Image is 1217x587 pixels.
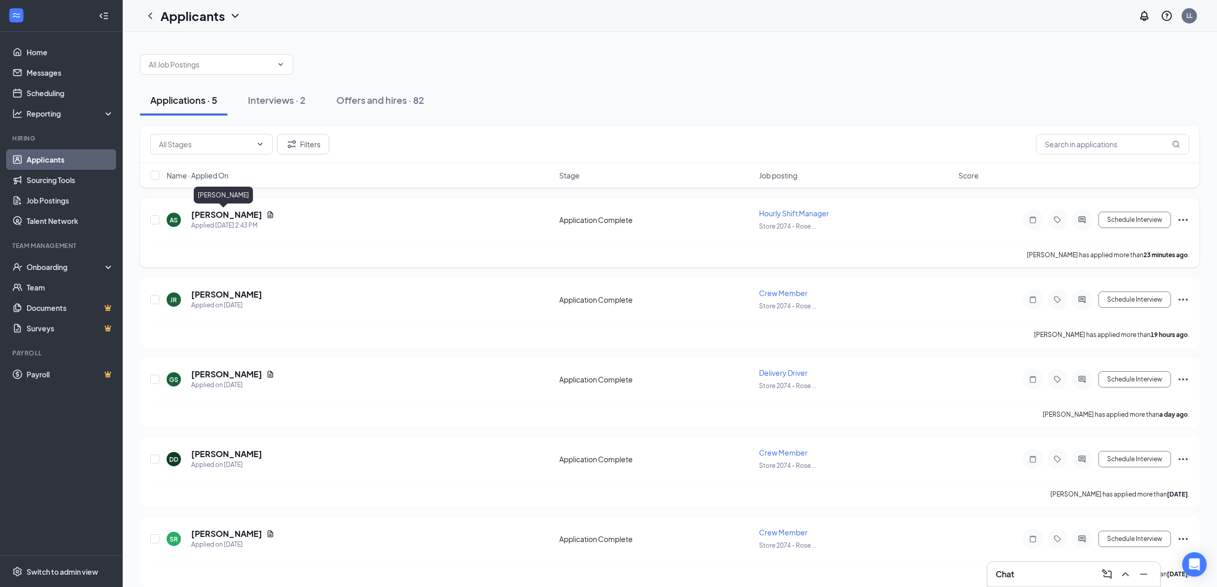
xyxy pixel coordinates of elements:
[1076,216,1088,224] svg: ActiveChat
[1099,566,1115,582] button: ComposeMessage
[759,209,829,218] span: Hourly Shift Manager
[170,216,178,224] div: AS
[1138,568,1150,580] svg: Minimize
[191,300,262,310] div: Applied on [DATE]
[229,10,241,22] svg: ChevronDown
[1098,371,1171,388] button: Schedule Interview
[191,289,262,300] h5: [PERSON_NAME]
[27,108,114,119] div: Reporting
[1098,451,1171,467] button: Schedule Interview
[560,170,580,180] span: Stage
[171,296,177,304] div: JR
[191,448,262,460] h5: [PERSON_NAME]
[759,382,816,390] span: Store 2074 - Rose ...
[27,83,114,103] a: Scheduling
[191,369,262,380] h5: [PERSON_NAME]
[194,187,253,204] div: [PERSON_NAME]
[248,94,306,106] div: Interviews · 2
[1051,216,1064,224] svg: Tag
[1177,293,1189,306] svg: Ellipses
[1172,140,1180,148] svg: MagnifyingGlass
[277,134,329,154] button: Filter Filters
[99,11,109,21] svg: Collapse
[12,262,22,272] svg: UserCheck
[12,567,22,577] svg: Settings
[191,539,274,550] div: Applied on [DATE]
[759,448,808,457] span: Crew Member
[560,374,753,385] div: Application Complete
[1177,373,1189,386] svg: Ellipses
[27,567,98,577] div: Switch to admin view
[1119,568,1132,580] svg: ChevronUp
[169,455,178,464] div: DD
[560,215,753,225] div: Application Complete
[1182,552,1207,577] div: Open Intercom Messenger
[560,454,753,464] div: Application Complete
[266,211,274,219] svg: Document
[1177,453,1189,465] svg: Ellipses
[560,534,753,544] div: Application Complete
[27,149,114,170] a: Applicants
[12,108,22,119] svg: Analysis
[1177,214,1189,226] svg: Ellipses
[1051,535,1064,543] svg: Tag
[1161,10,1173,22] svg: QuestionInfo
[27,190,114,211] a: Job Postings
[1027,216,1039,224] svg: Note
[27,277,114,298] a: Team
[191,380,274,390] div: Applied on [DATE]
[277,60,285,69] svg: ChevronDown
[256,140,264,148] svg: ChevronDown
[1076,296,1088,304] svg: ActiveChat
[1117,566,1134,582] button: ChevronUp
[759,222,816,230] span: Store 2074 - Rose ...
[191,460,262,470] div: Applied on [DATE]
[27,298,114,318] a: DocumentsCrown
[12,134,112,143] div: Hiring
[191,220,274,231] div: Applied [DATE] 2:43 PM
[11,10,21,20] svg: WorkstreamLogo
[1051,296,1064,304] svg: Tag
[1151,331,1188,338] b: 19 hours ago
[336,94,424,106] div: Offers and hires · 82
[170,535,178,544] div: SR
[27,318,114,338] a: SurveysCrown
[27,42,114,62] a: Home
[144,10,156,22] svg: ChevronLeft
[759,528,808,537] span: Crew Member
[1098,212,1171,228] button: Schedule Interview
[759,368,808,377] span: Delivery Driver
[1027,455,1039,463] svg: Note
[12,349,112,357] div: Payroll
[560,295,753,305] div: Application Complete
[160,7,225,25] h1: Applicants
[1136,566,1152,582] button: Minimize
[1051,375,1064,383] svg: Tag
[1027,375,1039,383] svg: Note
[1076,375,1088,383] svg: ActiveChat
[266,530,274,538] svg: Document
[759,170,797,180] span: Job posting
[167,170,228,180] span: Name · Applied On
[1101,568,1113,580] svg: ComposeMessage
[1050,490,1189,499] p: [PERSON_NAME] has applied more than .
[27,262,105,272] div: Onboarding
[1177,533,1189,545] svg: Ellipses
[759,462,816,469] span: Store 2074 - Rose ...
[149,59,272,70] input: All Job Postings
[1034,330,1189,339] p: [PERSON_NAME] has applied more than .
[1167,490,1188,498] b: [DATE]
[996,569,1014,580] h3: Chat
[1167,570,1188,578] b: [DATE]
[191,528,262,539] h5: [PERSON_NAME]
[1027,251,1189,259] p: [PERSON_NAME] has applied more than .
[1076,455,1088,463] svg: ActiveChat
[1043,410,1189,419] p: [PERSON_NAME] has applied more than .
[27,211,114,231] a: Talent Network
[159,139,252,150] input: All Stages
[759,288,808,298] span: Crew Member
[169,375,178,384] div: GS
[759,541,816,549] span: Store 2074 - Rose ...
[759,302,816,310] span: Store 2074 - Rose ...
